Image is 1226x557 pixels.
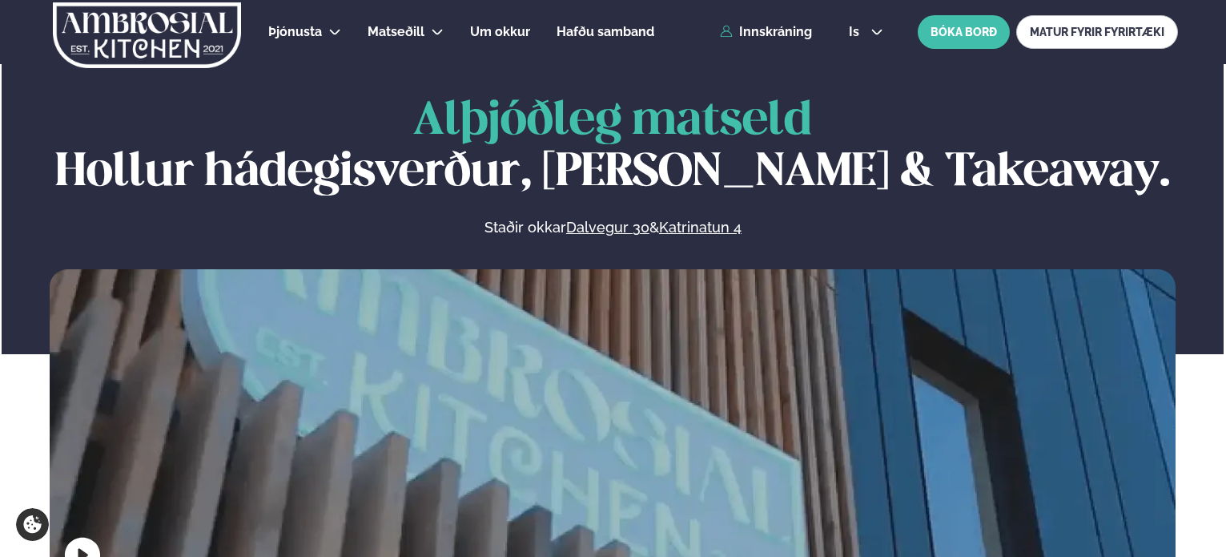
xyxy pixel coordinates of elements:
a: Dalvegur 30 [566,218,649,237]
a: Innskráning [720,25,812,39]
img: logo [51,2,243,68]
span: Matseðill [368,24,424,39]
span: Alþjóðleg matseld [413,99,812,143]
span: Hafðu samband [557,24,654,39]
a: Þjónusta [268,22,322,42]
a: Hafðu samband [557,22,654,42]
p: Staðir okkar & [310,218,915,237]
a: Katrinatun 4 [659,218,742,237]
span: is [849,26,864,38]
button: BÓKA BORÐ [918,15,1010,49]
span: Um okkur [470,24,530,39]
h1: Hollur hádegisverður, [PERSON_NAME] & Takeaway. [50,96,1176,199]
button: is [836,26,896,38]
a: Um okkur [470,22,530,42]
a: Cookie settings [16,508,49,541]
span: Þjónusta [268,24,322,39]
a: MATUR FYRIR FYRIRTÆKI [1016,15,1178,49]
a: Matseðill [368,22,424,42]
